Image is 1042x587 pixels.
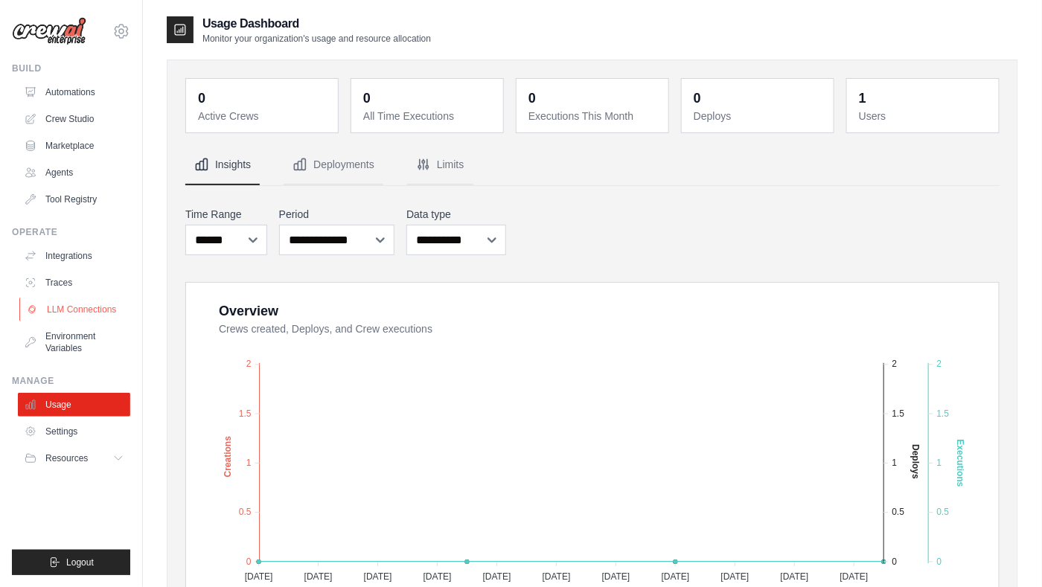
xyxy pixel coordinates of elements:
tspan: 1 [246,458,252,468]
tspan: 1.5 [239,408,252,419]
tspan: 0 [246,556,252,567]
button: Insights [185,145,260,185]
tspan: 0.5 [892,507,905,518]
text: Executions [955,440,965,487]
dt: Active Crews [198,109,329,124]
div: 0 [694,88,701,109]
tspan: 1.5 [937,408,950,419]
tspan: 1 [937,458,942,468]
img: Logo [12,17,86,45]
nav: Tabs [185,145,1000,185]
dt: Executions This Month [528,109,659,124]
a: Usage [18,393,130,417]
button: Logout [12,550,130,575]
tspan: [DATE] [662,571,690,582]
div: Overview [219,301,278,321]
a: Traces [18,271,130,295]
a: Automations [18,80,130,104]
a: Tool Registry [18,187,130,211]
tspan: 1 [892,458,898,468]
span: Logout [66,556,94,568]
dt: Deploys [694,109,825,124]
label: Data type [406,207,506,222]
span: Resources [45,452,88,464]
tspan: 0 [937,556,942,567]
p: Monitor your organization's usage and resource allocation [202,33,431,45]
tspan: [DATE] [483,571,511,582]
a: LLM Connections [19,298,132,321]
tspan: [DATE] [721,571,749,582]
tspan: 0.5 [937,507,950,518]
div: 0 [198,88,205,109]
tspan: [DATE] [543,571,571,582]
tspan: [DATE] [781,571,809,582]
tspan: [DATE] [423,571,452,582]
tspan: 1.5 [892,408,905,419]
a: Crew Studio [18,107,130,131]
tspan: 2 [892,359,898,370]
tspan: [DATE] [245,571,273,582]
button: Resources [18,446,130,470]
label: Period [279,207,394,222]
text: Deploys [910,444,921,479]
tspan: [DATE] [840,571,869,582]
div: 1 [859,88,866,109]
tspan: [DATE] [602,571,630,582]
div: Operate [12,226,130,238]
tspan: [DATE] [364,571,392,582]
dt: Users [859,109,990,124]
text: Creations [223,436,233,478]
a: Agents [18,161,130,185]
a: Marketplace [18,134,130,158]
div: 0 [363,88,371,109]
tspan: 0 [892,556,898,567]
tspan: 2 [937,359,942,370]
div: Build [12,62,130,74]
button: Limits [407,145,473,185]
a: Environment Variables [18,324,130,360]
div: 0 [528,88,536,109]
dt: Crews created, Deploys, and Crew executions [219,321,981,336]
tspan: 0.5 [239,507,252,518]
h2: Usage Dashboard [202,15,431,33]
tspan: 2 [246,359,252,370]
div: Manage [12,375,130,387]
label: Time Range [185,207,267,222]
button: Deployments [284,145,383,185]
tspan: [DATE] [304,571,333,582]
a: Settings [18,420,130,443]
a: Integrations [18,244,130,268]
dt: All Time Executions [363,109,494,124]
